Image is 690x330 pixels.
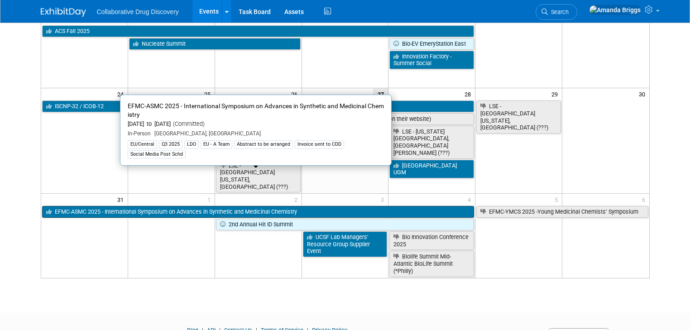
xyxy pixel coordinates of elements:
[42,25,474,37] a: ACS Fall 2025
[389,231,474,250] a: Bio Innovation Conference 2025
[554,194,562,205] span: 5
[128,130,151,137] span: In-Person
[128,102,384,118] span: EFMC-ASMC 2025 - International Symposium on Advances in Synthetic and Medicinal Chemistry
[548,9,569,15] span: Search
[41,8,86,17] img: ExhibitDay
[129,38,301,50] a: Nucleate Summit
[295,140,344,148] div: Invoice sent to CDD
[128,140,157,148] div: EU/Central
[116,88,128,100] span: 24
[293,194,302,205] span: 2
[290,88,302,100] span: 26
[389,160,474,178] a: [GEOGRAPHIC_DATA] UGM
[206,194,215,205] span: 1
[380,194,388,205] span: 3
[476,100,561,134] a: LSE - [GEOGRAPHIC_DATA][US_STATE], [GEOGRAPHIC_DATA] (???)
[151,130,261,137] span: [GEOGRAPHIC_DATA], [GEOGRAPHIC_DATA]
[389,126,474,159] a: LSE - [US_STATE][GEOGRAPHIC_DATA], [GEOGRAPHIC_DATA][PERSON_NAME] (???)
[42,206,474,218] a: EFMC-ASMC 2025 - International Symposium on Advances in Synthetic and Medicinal Chemistry
[389,51,474,69] a: Innovation Factory - Summer Social
[184,140,199,148] div: LDO
[159,140,182,148] div: Q3 2025
[216,219,474,230] a: 2nd Annual Hit ID Summit
[201,140,232,148] div: EU - A Team
[116,194,128,205] span: 31
[467,194,475,205] span: 4
[641,194,649,205] span: 6
[373,88,388,100] span: 27
[128,150,186,158] div: Social Media Post Schd
[476,206,648,218] a: EFMC-YMCS 2025 -Young Medicinal Chemists’ Symposium
[234,140,293,148] div: Abstract to be arranged
[389,38,474,50] a: Bio-EV EmeryStation East
[464,88,475,100] span: 28
[97,8,179,15] span: Collaborative Drug Discovery
[638,88,649,100] span: 30
[42,100,474,112] a: ISCNP-32 / ICOB-12
[303,231,388,257] a: UCSF Lab Managers’ Resource Group Supplier Event
[551,88,562,100] span: 29
[536,4,577,20] a: Search
[589,5,641,15] img: Amanda Briggs
[389,251,474,277] a: Biolife Summit Mid-Atlantic BioLife Summit (*Philly)
[216,160,301,193] a: LSE - [GEOGRAPHIC_DATA][US_STATE], [GEOGRAPHIC_DATA] (???)
[203,88,215,100] span: 25
[171,120,205,127] span: (Committed)
[128,120,384,128] div: [DATE] to [DATE]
